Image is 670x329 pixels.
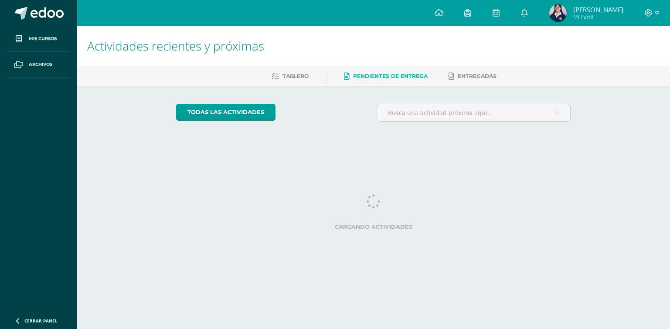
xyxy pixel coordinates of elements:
span: Mi Perfil [573,13,623,20]
a: Pendientes de entrega [344,69,428,83]
span: Tablero [282,73,309,79]
a: Tablero [272,69,309,83]
span: Cerrar panel [24,318,58,324]
a: todas las Actividades [176,104,275,121]
label: Cargando actividades [176,224,571,230]
a: Mis cursos [7,26,70,52]
span: Mis cursos [29,35,57,42]
span: Pendientes de entrega [353,73,428,79]
a: Entregadas [449,69,497,83]
span: Archivos [29,61,52,68]
span: Entregadas [458,73,497,79]
a: Archivos [7,52,70,78]
img: 54373e87f1e680ae0794753f8376f490.png [549,4,567,22]
span: [PERSON_NAME] [573,5,623,14]
span: Actividades recientes y próximas [87,37,264,54]
input: Busca una actividad próxima aquí... [377,104,570,121]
